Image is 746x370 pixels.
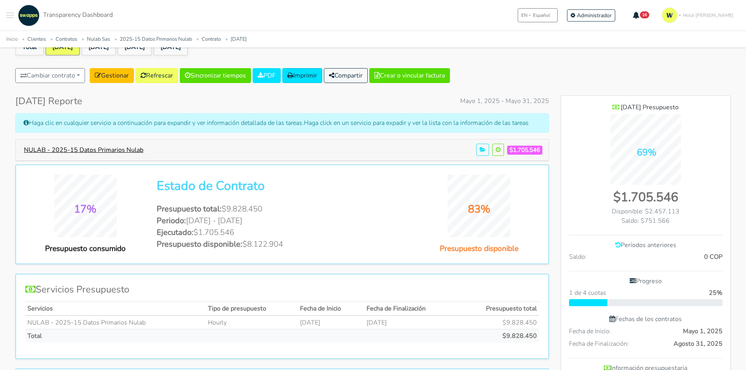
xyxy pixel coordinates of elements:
[282,68,322,83] a: Imprimir
[569,288,606,298] span: 1 de 4 cuotas
[640,11,649,18] span: 16
[157,204,222,214] span: Presupuesto total:
[683,12,733,19] span: Hola! [PERSON_NAME]
[18,5,40,26] img: swapps-linkedin-v2.jpg
[298,316,365,329] td: [DATE]
[533,12,550,19] span: Español
[206,316,298,329] td: Hourly
[157,179,407,193] h2: Estado de Contrato
[157,215,407,227] li: [DATE] - [DATE]
[569,207,723,216] div: Disponible: $2.457.113
[369,68,450,83] button: Crear o vincular factura
[16,5,113,26] a: Transparency Dashboard
[87,36,110,43] a: Nulab Sas
[507,146,542,155] span: $1.705.546
[704,252,723,262] span: 0 COP
[19,143,148,157] button: NULAB - 2025-15 Datos Primarios Nulab
[662,7,677,23] img: isotipo-3-3e143c57.png
[628,9,655,22] button: 16
[419,243,539,254] div: Presupuesto disponible
[90,68,134,83] a: Gestionar
[6,36,18,43] a: Inicio
[15,113,549,133] div: Haga clic en cualquier servicio a continuación para expandir y ver información detallada de las t...
[458,329,539,343] td: $9.828.450
[298,302,365,316] th: Fecha de Inicio
[25,329,298,343] td: Total
[25,284,539,295] h4: Servicios Presupuesto
[458,316,539,329] td: $9.828.450
[157,227,193,238] span: Ejecutado:
[569,278,723,285] h6: Progreso
[231,36,247,43] a: [DATE]
[659,4,740,26] a: Hola! [PERSON_NAME]
[460,96,549,106] span: Mayo 1, 2025 - Mayo 31, 2025
[202,36,221,43] a: Contrato
[6,5,14,26] button: Toggle navigation menu
[157,203,407,215] li: $9.828.450
[25,316,206,329] td: NULAB - 2025-15 Datos Primarios Nulab
[135,68,178,83] a: Refrescar
[180,68,251,83] a: Sincronizar tiempos
[27,36,46,43] a: Clientes
[365,316,458,329] td: [DATE]
[569,316,723,323] h6: Fechas de los contratos
[25,243,145,254] div: Presupuesto consumido
[569,188,723,207] div: $1.705.546
[683,327,723,336] span: Mayo 1, 2025
[253,68,281,83] a: PDF
[569,252,587,262] span: Saldo:
[569,216,723,226] div: Saldo: $751.566
[709,288,723,298] span: 25%
[324,68,368,83] button: Compartir
[157,215,186,226] span: Periodo:
[569,327,611,336] span: Fecha de Inicio:
[206,302,298,316] th: Tipo de presupuesto
[120,36,192,43] a: 2025-15 Datos Primarios Nulab
[157,227,407,238] li: $1.705.546
[577,12,612,19] span: Administrador
[56,36,77,43] a: Contratos
[458,302,539,316] th: Presupuesto total
[518,8,558,22] button: ENEspañol
[569,242,723,249] h6: Períodos anteriores
[567,9,615,22] a: Administrador
[15,96,82,107] h4: [DATE] Reporte
[15,68,85,83] button: Cambiar contrato
[365,302,458,316] th: Fecha de Finalización
[157,238,407,250] li: $8.122.904
[43,11,113,19] span: Transparency Dashboard
[621,103,679,112] span: [DATE] Presupuesto
[674,339,723,348] span: Agosto 31, 2025
[569,339,629,348] span: Fecha de Finalización:
[157,239,242,249] span: Presupuesto disponible:
[25,302,206,316] th: Servicios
